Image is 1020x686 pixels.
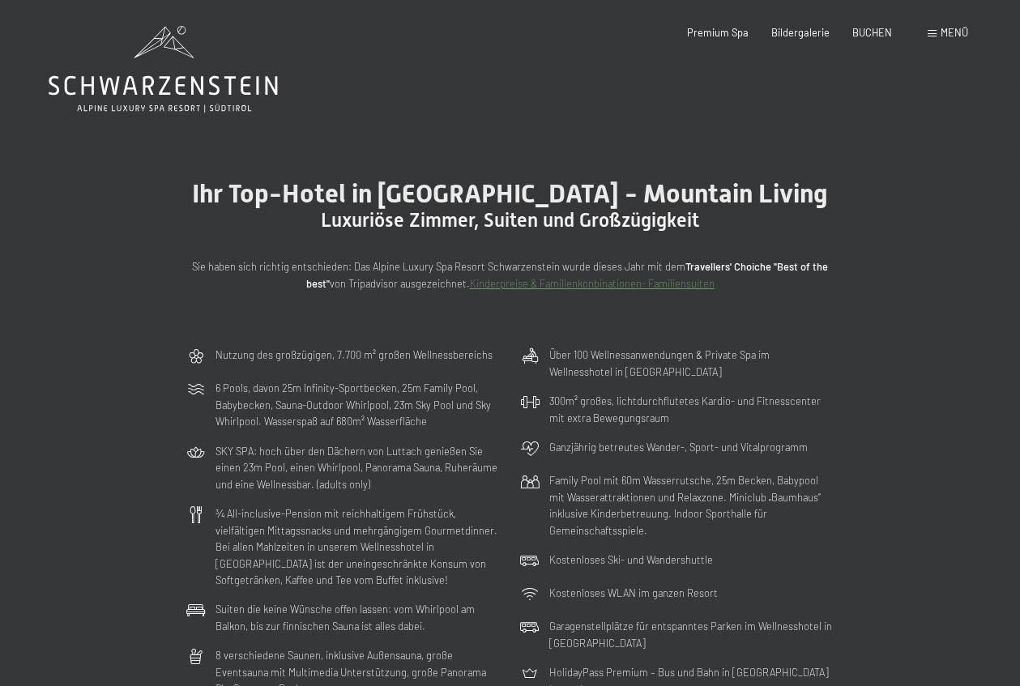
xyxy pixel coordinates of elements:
[549,347,834,380] p: Über 100 Wellnessanwendungen & Private Spa im Wellnesshotel in [GEOGRAPHIC_DATA]
[549,585,718,601] p: Kostenloses WLAN im ganzen Resort
[216,380,501,429] p: 6 Pools, davon 25m Infinity-Sportbecken, 25m Family Pool, Babybecken, Sauna-Outdoor Whirlpool, 23...
[941,26,968,39] span: Menü
[216,505,501,588] p: ¾ All-inclusive-Pension mit reichhaltigem Frühstück, vielfältigen Mittagssnacks und mehrgängigem ...
[549,393,834,426] p: 300m² großes, lichtdurchflutetes Kardio- und Fitnesscenter mit extra Bewegungsraum
[306,260,829,289] strong: Travellers' Choiche "Best of the best"
[216,601,501,634] p: Suiten die keine Wünsche offen lassen: vom Whirlpool am Balkon, bis zur finnischen Sauna ist alle...
[216,443,501,492] p: SKY SPA: hoch über den Dächern von Luttach genießen Sie einen 23m Pool, einen Whirlpool, Panorama...
[549,618,834,651] p: Garagenstellplätze für entspanntes Parken im Wellnesshotel in [GEOGRAPHIC_DATA]
[771,26,830,39] a: Bildergalerie
[186,258,834,292] p: Sie haben sich richtig entschieden: Das Alpine Luxury Spa Resort Schwarzenstein wurde dieses Jahr...
[321,209,699,232] span: Luxuriöse Zimmer, Suiten und Großzügigkeit
[192,178,828,209] span: Ihr Top-Hotel in [GEOGRAPHIC_DATA] - Mountain Living
[470,277,715,290] a: Kinderpreise & Familienkonbinationen- Familiensuiten
[549,552,713,568] p: Kostenloses Ski- und Wandershuttle
[852,26,892,39] a: BUCHEN
[549,439,808,455] p: Ganzjährig betreutes Wander-, Sport- und Vitalprogramm
[687,26,749,39] a: Premium Spa
[216,347,493,363] p: Nutzung des großzügigen, 7.700 m² großen Wellnessbereichs
[549,472,834,539] p: Family Pool mit 60m Wasserrutsche, 25m Becken, Babypool mit Wasserattraktionen und Relaxzone. Min...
